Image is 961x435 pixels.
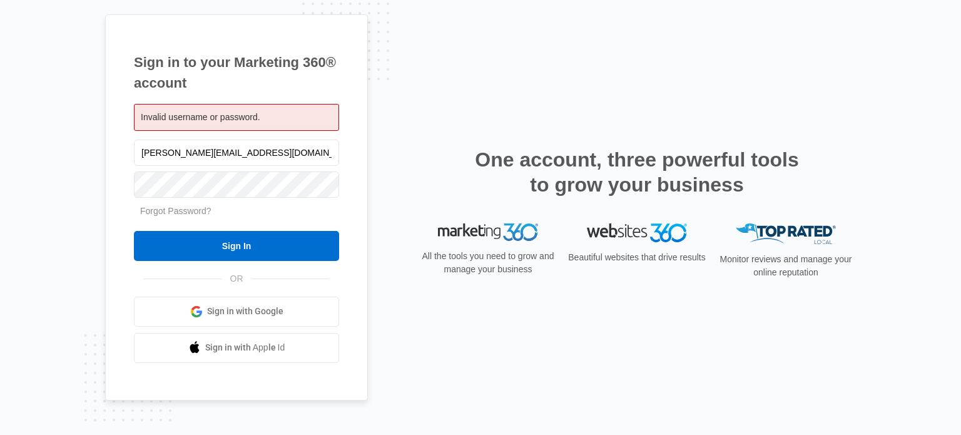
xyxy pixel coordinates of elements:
img: Marketing 360 [438,223,538,241]
p: Beautiful websites that drive results [567,251,707,264]
a: Forgot Password? [140,206,211,216]
h2: One account, three powerful tools to grow your business [471,147,803,197]
a: Sign in with Apple Id [134,333,339,363]
img: Top Rated Local [736,223,836,244]
span: OR [221,272,252,285]
p: All the tools you need to grow and manage your business [418,250,558,276]
span: Invalid username or password. [141,112,260,122]
span: Sign in with Google [207,305,283,318]
a: Sign in with Google [134,297,339,327]
img: Websites 360 [587,223,687,242]
input: Sign In [134,231,339,261]
span: Sign in with Apple Id [205,341,285,354]
h1: Sign in to your Marketing 360® account [134,52,339,93]
input: Email [134,140,339,166]
p: Monitor reviews and manage your online reputation [716,253,856,279]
